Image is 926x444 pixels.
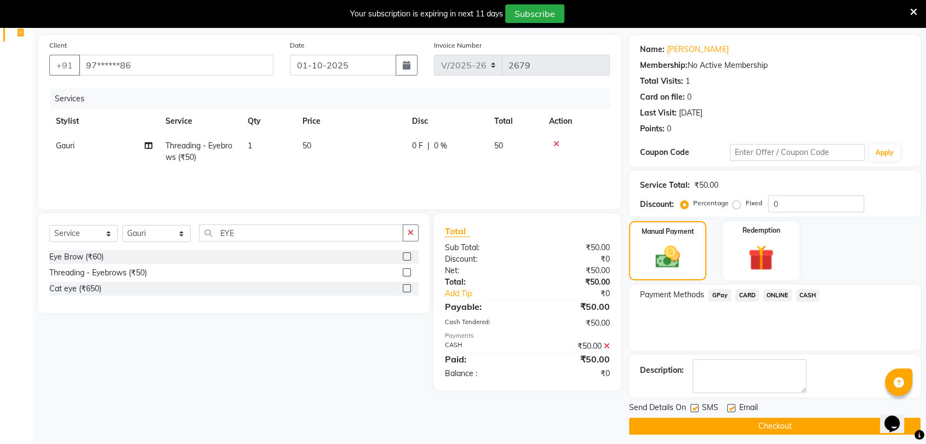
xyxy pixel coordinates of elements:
[350,8,503,20] div: Your subscription is expiring in next 11 days
[740,242,781,274] img: _gift.svg
[648,243,687,271] img: _cash.svg
[49,109,159,134] th: Stylist
[694,180,718,191] div: ₹50.00
[708,289,731,302] span: GPay
[505,4,564,23] button: Subscribe
[437,368,528,379] div: Balance :
[642,227,694,237] label: Manual Payment
[528,368,619,379] div: ₹0
[445,226,470,237] span: Total
[445,331,610,341] div: Payments
[437,318,528,329] div: Cash Tendered:
[50,89,618,109] div: Services
[693,198,728,208] label: Percentage
[528,300,619,313] div: ₹50.00
[702,402,718,416] span: SMS
[437,265,528,276] div: Net:
[542,288,618,299] div: ₹0
[640,365,684,376] div: Description:
[869,145,900,161] button: Apply
[629,418,921,435] button: Checkout
[629,402,686,416] span: Send Details On
[739,402,757,416] span: Email
[49,251,104,263] div: Eye Brow (₹60)
[494,141,503,151] span: 50
[437,341,528,352] div: CASH
[79,55,273,76] input: Search by Name/Mobile/Email/Code
[640,44,665,55] div: Name:
[640,60,910,71] div: No Active Membership
[437,300,528,313] div: Payable:
[640,60,688,71] div: Membership:
[730,144,865,161] input: Enter Offer / Coupon Code
[49,267,147,279] div: Threading - Eyebrows (₹50)
[528,276,619,288] div: ₹50.00
[49,41,67,50] label: Client
[640,289,704,301] span: Payment Methods
[434,41,482,50] label: Invoice Number
[248,141,252,151] span: 1
[165,141,232,162] span: Threading - Eyebrows (₹50)
[437,253,528,265] div: Discount:
[528,242,619,253] div: ₹50.00
[542,109,610,134] th: Action
[667,44,728,55] a: [PERSON_NAME]
[241,109,296,134] th: Qty
[687,91,691,103] div: 0
[437,288,542,299] a: Add Tip
[640,147,730,158] div: Coupon Code
[199,224,403,241] input: Search or Scan
[880,400,915,433] iframe: chat widget
[667,123,671,135] div: 0
[49,283,101,295] div: Cat eye (₹650)
[528,318,619,329] div: ₹50.00
[796,289,820,302] span: CASH
[679,107,702,119] div: [DATE]
[640,199,674,210] div: Discount:
[640,123,665,135] div: Points:
[528,253,619,265] div: ₹0
[437,242,528,253] div: Sub Total:
[302,141,311,151] span: 50
[640,76,683,87] div: Total Visits:
[434,140,447,152] span: 0 %
[640,107,677,119] div: Last Visit:
[735,289,759,302] span: CARD
[49,55,80,76] button: +91
[528,265,619,276] div: ₹50.00
[742,226,780,235] label: Redemption
[437,353,528,366] div: Paid:
[427,140,430,152] span: |
[763,289,792,302] span: ONLINE
[405,109,488,134] th: Disc
[745,198,762,208] label: Fixed
[640,180,690,191] div: Service Total:
[290,41,305,50] label: Date
[159,109,241,134] th: Service
[488,109,542,134] th: Total
[412,140,423,152] span: 0 F
[437,276,528,288] div: Total:
[685,76,690,87] div: 1
[56,141,75,151] span: Gauri
[640,91,685,103] div: Card on file:
[528,341,619,352] div: ₹50.00
[296,109,405,134] th: Price
[528,353,619,366] div: ₹50.00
